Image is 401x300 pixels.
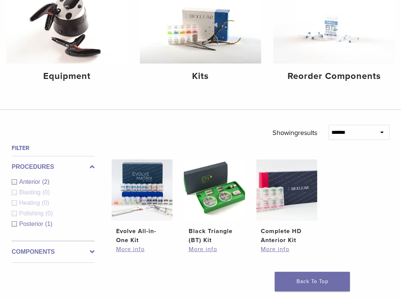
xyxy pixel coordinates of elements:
label: Procedures [12,162,95,171]
span: Posterior [19,221,45,227]
img: Black Triangle (BT) Kit [184,159,245,221]
h2: Complete HD Anterior Kit [261,227,313,245]
span: (0) [42,200,49,206]
h4: Reorder Components [279,70,389,83]
a: Black Triangle (BT) KitBlack Triangle (BT) Kit [184,159,245,245]
span: (2) [42,179,50,185]
span: (0) [42,189,50,195]
img: Complete HD Anterior Kit [256,159,318,221]
h2: Evolve All-in-One Kit [116,227,168,245]
span: (0) [45,210,53,217]
span: Blasting [19,189,42,195]
a: Evolve All-in-One KitEvolve All-in-One Kit [112,159,173,245]
a: Complete HD Anterior KitComplete HD Anterior Kit [256,159,318,245]
span: Anterior [19,179,42,185]
a: More info [116,245,168,254]
p: Showing results [272,125,317,141]
h4: Filter [12,144,95,153]
a: More info [261,245,313,254]
a: More info [189,245,241,254]
label: Components [12,247,95,256]
span: Polishing [19,210,45,217]
h2: Black Triangle (BT) Kit [189,227,241,245]
span: Heating [19,200,42,206]
span: (1) [45,221,53,227]
h4: Kits [146,70,256,83]
h4: Equipment [12,70,122,83]
a: Back To Top [275,272,350,291]
img: Evolve All-in-One Kit [112,159,173,221]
